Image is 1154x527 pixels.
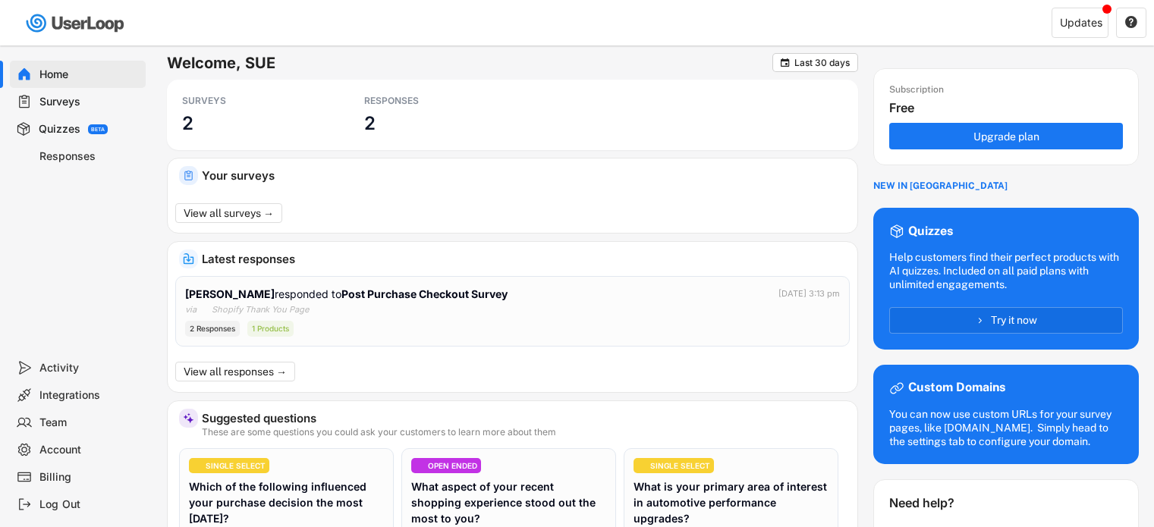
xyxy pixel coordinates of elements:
[889,250,1123,292] div: Help customers find their perfect products with AI quizzes. Included on all paid plans with unlim...
[39,388,140,403] div: Integrations
[991,315,1037,325] span: Try it now
[1125,15,1137,29] text: 
[183,253,194,265] img: IncomingMajor.svg
[189,478,384,526] div: Which of the following influenced your purchase decision the most [DATE]?
[889,84,944,96] div: Subscription
[428,462,477,469] div: OPEN ENDED
[779,57,791,68] button: 
[341,287,508,300] strong: Post Purchase Checkout Survey
[364,111,376,135] h3: 2
[39,497,140,512] div: Log Out
[23,8,130,39] img: userloop-logo-01.svg
[212,303,309,316] div: Shopify Thank You Page
[175,203,282,223] button: View all surveys →
[889,307,1123,334] button: Try it now
[889,123,1123,149] button: Upgrade plan
[39,67,140,82] div: Home
[39,443,140,457] div: Account
[183,413,194,424] img: MagicMajor%20%28Purple%29.svg
[202,253,846,265] div: Latest responses
[39,361,140,375] div: Activity
[175,362,295,381] button: View all responses →
[873,180,1008,193] div: NEW IN [GEOGRAPHIC_DATA]
[182,95,319,107] div: SURVEYS
[1060,17,1102,28] div: Updates
[778,287,840,300] div: [DATE] 3:13 pm
[185,321,240,337] div: 2 Responses
[167,53,772,73] h6: Welcome, SUE
[193,462,200,469] img: yH5BAEAAAAALAAAAAABAAEAAAIBRAA7
[185,286,511,302] div: responded to
[39,416,140,430] div: Team
[908,380,1005,396] div: Custom Domains
[202,413,846,424] div: Suggested questions
[411,478,606,526] div: What aspect of your recent shopping experience stood out the most to you?
[91,127,105,132] div: BETA
[364,95,501,107] div: RESPONSES
[202,170,846,181] div: Your surveys
[889,100,1130,116] div: Free
[206,462,266,469] div: SINGLE SELECT
[637,462,645,469] img: yH5BAEAAAAALAAAAAABAAEAAAIBRAA7
[908,224,953,240] div: Quizzes
[185,287,275,300] strong: [PERSON_NAME]
[39,470,140,485] div: Billing
[1124,16,1138,30] button: 
[889,495,995,511] div: Need help?
[39,149,140,164] div: Responses
[794,58,850,67] div: Last 30 days
[247,321,294,337] div: 1 Products
[634,478,829,526] div: What is your primary area of interest in automotive performance upgrades?
[889,407,1123,449] div: You can now use custom URLs for your survey pages, like [DOMAIN_NAME]. Simply head to the setting...
[781,57,790,68] text: 
[200,305,209,314] img: yH5BAEAAAAALAAAAAABAAEAAAIBRAA7
[185,303,197,316] div: via
[202,428,846,437] div: These are some questions you could ask your customers to learn more about them
[415,462,423,469] img: yH5BAEAAAAALAAAAAABAAEAAAIBRAA7
[182,111,193,135] h3: 2
[650,462,710,469] div: SINGLE SELECT
[39,95,140,109] div: Surveys
[39,122,80,136] div: Quizzes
